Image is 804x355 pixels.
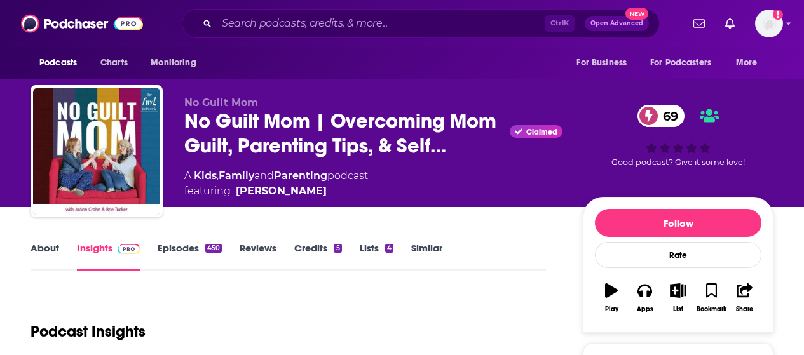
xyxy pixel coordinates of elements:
svg: Add a profile image [773,10,783,20]
button: Play [595,275,628,321]
div: Rate [595,242,761,268]
button: open menu [31,51,93,75]
a: Show notifications dropdown [720,13,740,34]
a: Episodes450 [158,242,222,271]
img: Podchaser - Follow, Share and Rate Podcasts [21,11,143,36]
h1: Podcast Insights [31,322,146,341]
button: Follow [595,209,761,237]
span: featuring [184,184,368,199]
div: List [673,305,683,313]
button: Open AdvancedNew [585,16,649,31]
img: Podchaser Pro [118,244,140,254]
a: Lists4 [360,242,393,271]
span: New [625,8,648,20]
button: List [662,275,695,321]
div: A podcast [184,168,368,199]
img: No Guilt Mom | Overcoming Mom Guilt, Parenting Tips, & Self Care for Moms [33,88,160,215]
input: Search podcasts, credits, & more... [217,13,545,34]
div: Share [736,305,753,313]
img: User Profile [755,10,783,37]
span: No Guilt Mom [184,97,258,109]
span: Podcasts [39,54,77,72]
button: Show profile menu [755,10,783,37]
span: , [217,170,219,182]
a: 69 [637,105,685,127]
span: Ctrl K [545,15,575,32]
button: Share [728,275,761,321]
span: Charts [100,54,128,72]
a: Kids [194,170,217,182]
div: Apps [637,305,653,313]
span: Logged in as WPubPR1 [755,10,783,37]
span: and [254,170,274,182]
div: Play [605,305,618,313]
div: 450 [205,244,222,253]
span: Open Advanced [590,20,643,27]
div: 69Good podcast? Give it some love! [583,97,773,176]
div: Bookmark [697,305,726,313]
a: Show notifications dropdown [688,13,710,34]
button: Bookmark [695,275,728,321]
span: 69 [650,105,685,127]
a: Family [219,170,254,182]
a: Reviews [240,242,276,271]
a: Parenting [274,170,327,182]
a: Similar [411,242,442,271]
button: open menu [727,51,773,75]
span: More [736,54,758,72]
button: open menu [642,51,730,75]
a: Joann Crohn [236,184,327,199]
div: 5 [334,244,341,253]
div: 4 [385,244,393,253]
span: Claimed [526,129,557,135]
a: About [31,242,59,271]
span: Monitoring [151,54,196,72]
a: InsightsPodchaser Pro [77,242,140,271]
a: Charts [92,51,135,75]
div: Search podcasts, credits, & more... [182,9,660,38]
span: For Business [576,54,627,72]
button: Apps [628,275,661,321]
a: Credits5 [294,242,341,271]
span: For Podcasters [650,54,711,72]
span: Good podcast? Give it some love! [611,157,745,167]
button: open menu [142,51,212,75]
button: open menu [568,51,643,75]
